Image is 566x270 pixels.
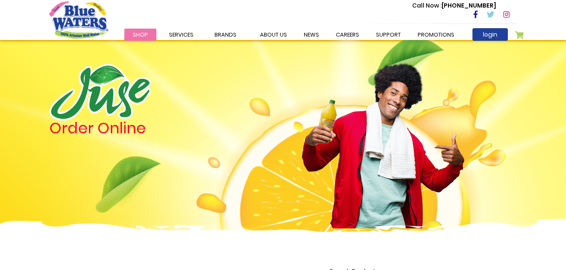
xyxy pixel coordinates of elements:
[301,48,465,228] img: man.png
[327,29,367,41] a: careers
[367,29,409,41] a: support
[472,28,508,41] a: login
[412,1,442,10] span: Call Now :
[49,64,151,121] img: logo
[133,31,148,39] span: Shop
[49,1,108,38] a: store logo
[295,29,327,41] a: News
[412,1,496,10] p: [PHONE_NUMBER]
[169,31,193,39] span: Services
[409,29,463,41] a: Promotions
[215,31,236,39] span: Brands
[49,121,237,136] h4: Order Online
[252,29,295,41] a: about us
